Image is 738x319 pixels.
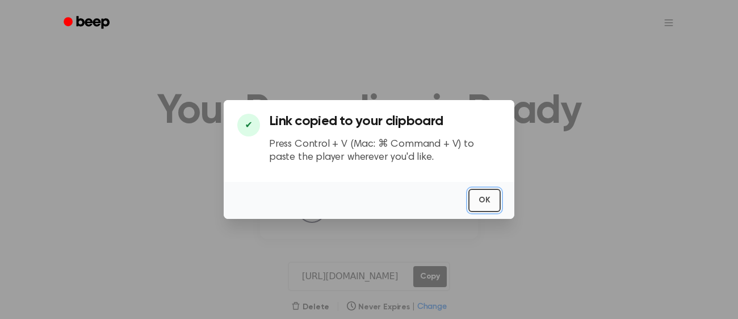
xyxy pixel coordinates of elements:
div: ✔ [237,114,260,136]
h3: Link copied to your clipboard [269,114,501,129]
p: Press Control + V (Mac: ⌘ Command + V) to paste the player wherever you'd like. [269,138,501,164]
a: Beep [56,12,120,34]
button: OK [468,189,501,212]
button: Open menu [655,9,682,36]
